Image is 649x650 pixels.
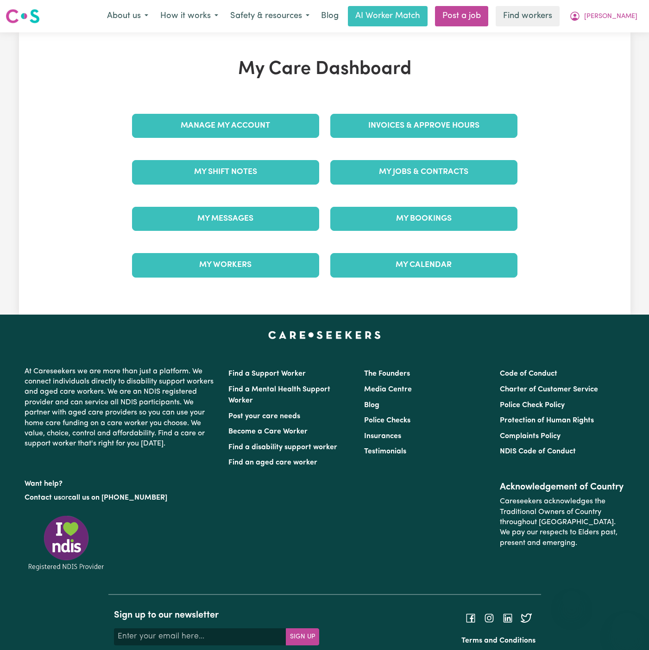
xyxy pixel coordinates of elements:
a: Media Centre [364,386,412,393]
a: Find a Mental Health Support Worker [228,386,330,404]
a: Careseekers home page [268,331,381,339]
a: Invoices & Approve Hours [330,114,517,138]
a: Follow Careseekers on Instagram [484,614,495,621]
a: Find an aged care worker [228,459,317,466]
button: How it works [154,6,224,26]
a: My Workers [132,253,319,277]
a: Follow Careseekers on Twitter [521,614,532,621]
a: Find workers [496,6,560,26]
a: My Shift Notes [132,160,319,184]
button: Subscribe [286,628,319,645]
input: Enter your email here... [114,628,286,645]
a: My Messages [132,207,319,231]
p: or [25,489,217,507]
a: Follow Careseekers on Facebook [465,614,476,621]
button: Safety & resources [224,6,315,26]
a: Blog [315,6,344,26]
a: Police Check Policy [500,402,565,409]
a: Insurances [364,433,401,440]
a: Manage My Account [132,114,319,138]
a: The Founders [364,370,410,378]
a: Post a job [435,6,488,26]
img: Registered NDIS provider [25,514,108,572]
a: Protection of Human Rights [500,417,594,424]
a: Contact us [25,494,61,501]
a: Code of Conduct [500,370,557,378]
a: Careseekers logo [6,6,40,27]
h1: My Care Dashboard [126,58,523,80]
h2: Acknowledgement of Country [500,482,624,493]
a: My Bookings [330,207,517,231]
a: My Jobs & Contracts [330,160,517,184]
a: Police Checks [364,417,410,424]
p: Careseekers acknowledges the Traditional Owners of Country throughout [GEOGRAPHIC_DATA]. We pay o... [500,493,624,552]
iframe: Close message [562,591,581,609]
a: Testimonials [364,448,406,455]
img: Careseekers logo [6,8,40,25]
a: NDIS Code of Conduct [500,448,576,455]
a: Terms and Conditions [461,637,536,644]
a: call us on [PHONE_NUMBER] [68,494,167,501]
p: At Careseekers we are more than just a platform. We connect individuals directly to disability su... [25,363,217,453]
a: Find a Support Worker [228,370,306,378]
h2: Sign up to our newsletter [114,610,319,621]
a: Charter of Customer Service [500,386,598,393]
a: Find a disability support worker [228,444,337,451]
p: Want help? [25,475,217,489]
a: Blog [364,402,379,409]
span: [PERSON_NAME] [584,12,637,22]
a: Become a Care Worker [228,428,308,435]
iframe: Button to launch messaging window [612,613,642,643]
button: My Account [563,6,643,26]
a: AI Worker Match [348,6,428,26]
a: Post your care needs [228,413,300,420]
button: About us [101,6,154,26]
a: Follow Careseekers on LinkedIn [502,614,513,621]
a: Complaints Policy [500,433,561,440]
a: My Calendar [330,253,517,277]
